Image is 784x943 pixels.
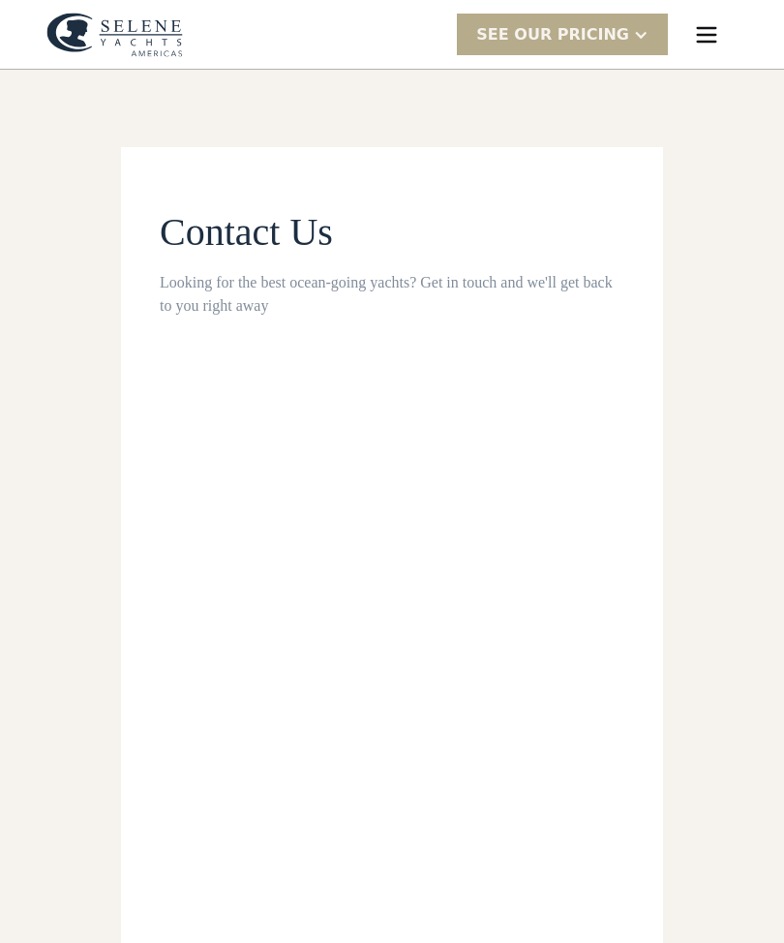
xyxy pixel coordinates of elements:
[160,209,624,928] form: Contact page From
[457,14,668,55] div: SEE Our Pricing
[476,23,629,46] div: SEE Our Pricing
[160,356,624,928] iframe: Form 0
[46,13,183,57] img: logo
[160,210,333,254] span: Contact Us
[160,271,624,318] div: Looking for the best ocean-going yachts? Get in touch and we'll get back to you right away
[46,13,183,57] a: home
[676,4,738,66] div: menu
